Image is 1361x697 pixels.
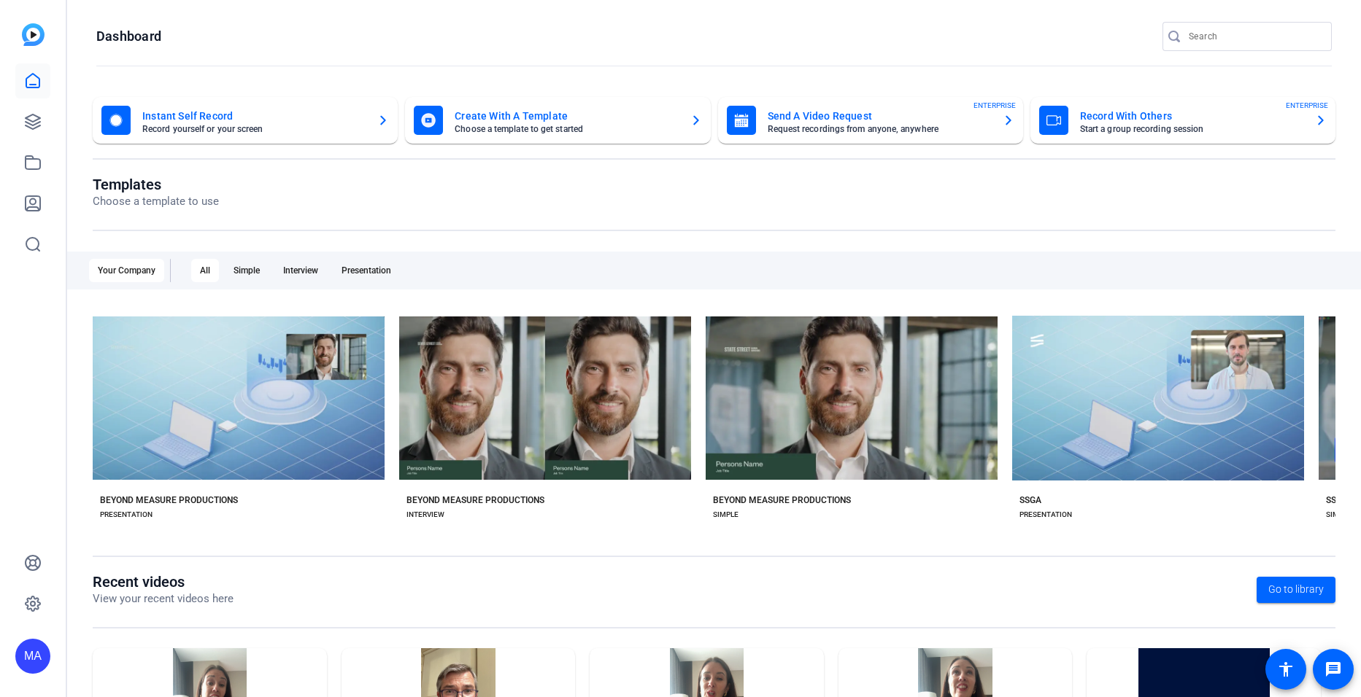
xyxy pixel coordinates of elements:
input: Search [1189,28,1320,45]
h1: Dashboard [96,28,161,45]
div: BEYOND MEASURE PRODUCTIONS [713,494,851,506]
div: Simple [225,259,269,282]
button: Send A Video RequestRequest recordings from anyone, anywhereENTERPRISE [718,97,1023,144]
span: ENTERPRISE [1286,100,1328,111]
h1: Templates [93,176,219,193]
span: Go to library [1268,582,1324,597]
button: Record With OthersStart a group recording sessionENTERPRISE [1030,97,1335,144]
mat-card-title: Create With A Template [455,107,678,125]
div: SSGA [1326,494,1348,506]
div: All [191,259,219,282]
div: SIMPLE [1326,509,1352,521]
button: Instant Self RecordRecord yourself or your screen [93,97,398,144]
mat-card-title: Instant Self Record [142,107,366,125]
h1: Recent videos [93,573,234,591]
mat-icon: accessibility [1277,661,1295,678]
mat-icon: message [1325,661,1342,678]
mat-card-subtitle: Choose a template to get started [455,125,678,133]
span: ENTERPRISE [973,100,1016,111]
div: BEYOND MEASURE PRODUCTIONS [406,494,544,506]
mat-card-subtitle: Request recordings from anyone, anywhere [768,125,991,133]
mat-card-title: Send A Video Request [768,107,991,125]
img: blue-gradient.svg [22,23,45,46]
div: BEYOND MEASURE PRODUCTIONS [100,494,238,506]
div: PRESENTATION [1019,509,1072,521]
a: Go to library [1257,577,1335,603]
div: Your Company [89,259,164,282]
div: SSGA [1019,494,1041,506]
div: PRESENTATION [100,509,153,521]
button: Create With A TemplateChoose a template to get started [405,97,710,144]
p: Choose a template to use [93,193,219,210]
mat-card-title: Record With Others [1080,107,1303,125]
mat-card-subtitle: Record yourself or your screen [142,125,366,133]
div: Presentation [333,259,400,282]
p: View your recent videos here [93,591,234,607]
div: MA [15,639,50,674]
div: SIMPLE [713,509,739,521]
div: INTERVIEW [406,509,444,521]
div: Interview [274,259,327,282]
mat-card-subtitle: Start a group recording session [1080,125,1303,133]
